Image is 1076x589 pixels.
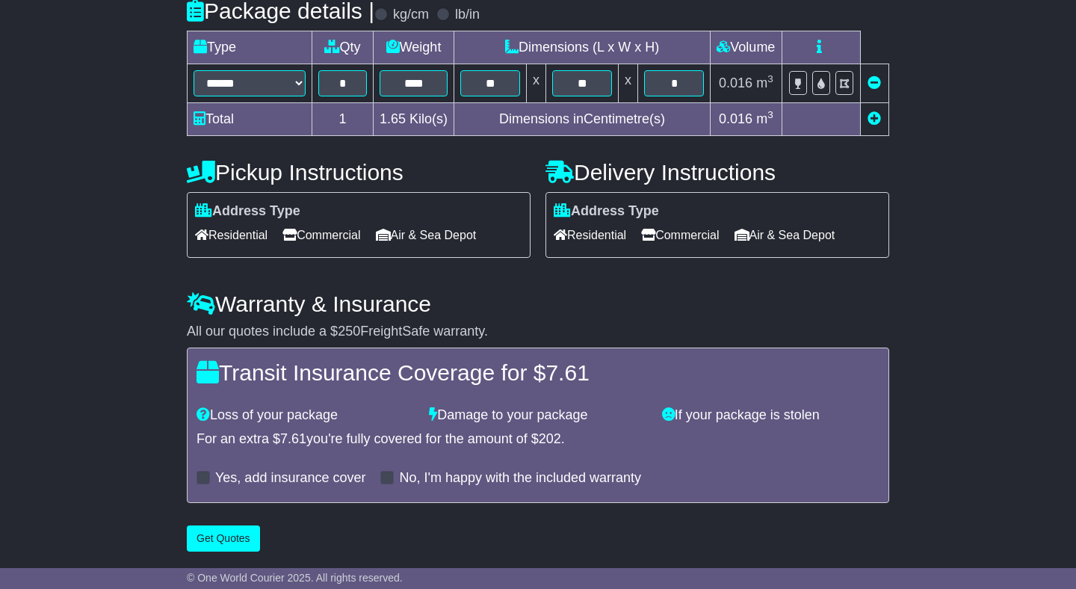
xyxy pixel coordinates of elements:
span: © One World Courier 2025. All rights reserved. [187,572,403,584]
td: Qty [312,31,374,64]
h4: Warranty & Insurance [187,292,889,316]
span: 202 [539,431,561,446]
td: Volume [711,31,782,64]
span: 1.65 [380,111,406,126]
td: Total [188,103,312,136]
span: m [756,111,773,126]
label: lb/in [455,7,480,23]
td: Weight [374,31,454,64]
label: Address Type [554,203,659,220]
span: Commercial [282,223,360,247]
button: Get Quotes [187,525,260,552]
h4: Pickup Instructions [187,160,531,185]
span: Commercial [641,223,719,247]
span: 250 [338,324,360,339]
h4: Transit Insurance Coverage for $ [197,360,879,385]
span: 7.61 [280,431,306,446]
sup: 3 [767,73,773,84]
div: If your package is stolen [655,407,887,424]
span: Air & Sea Depot [735,223,835,247]
label: No, I'm happy with the included warranty [399,470,641,487]
a: Add new item [868,111,881,126]
span: 0.016 [719,111,752,126]
label: kg/cm [393,7,429,23]
div: All our quotes include a $ FreightSafe warranty. [187,324,889,340]
td: Kilo(s) [374,103,454,136]
td: 1 [312,103,374,136]
span: Residential [195,223,268,247]
h4: Delivery Instructions [545,160,889,185]
td: Type [188,31,312,64]
sup: 3 [767,109,773,120]
td: x [527,64,546,103]
span: 0.016 [719,75,752,90]
span: Air & Sea Depot [376,223,477,247]
div: For an extra $ you're fully covered for the amount of $ . [197,431,879,448]
div: Damage to your package [421,407,654,424]
td: x [619,64,638,103]
td: Dimensions (L x W x H) [454,31,711,64]
label: Yes, add insurance cover [215,470,365,487]
a: Remove this item [868,75,881,90]
label: Address Type [195,203,300,220]
span: 7.61 [545,360,589,385]
span: Residential [554,223,626,247]
td: Dimensions in Centimetre(s) [454,103,711,136]
span: m [756,75,773,90]
div: Loss of your package [189,407,421,424]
